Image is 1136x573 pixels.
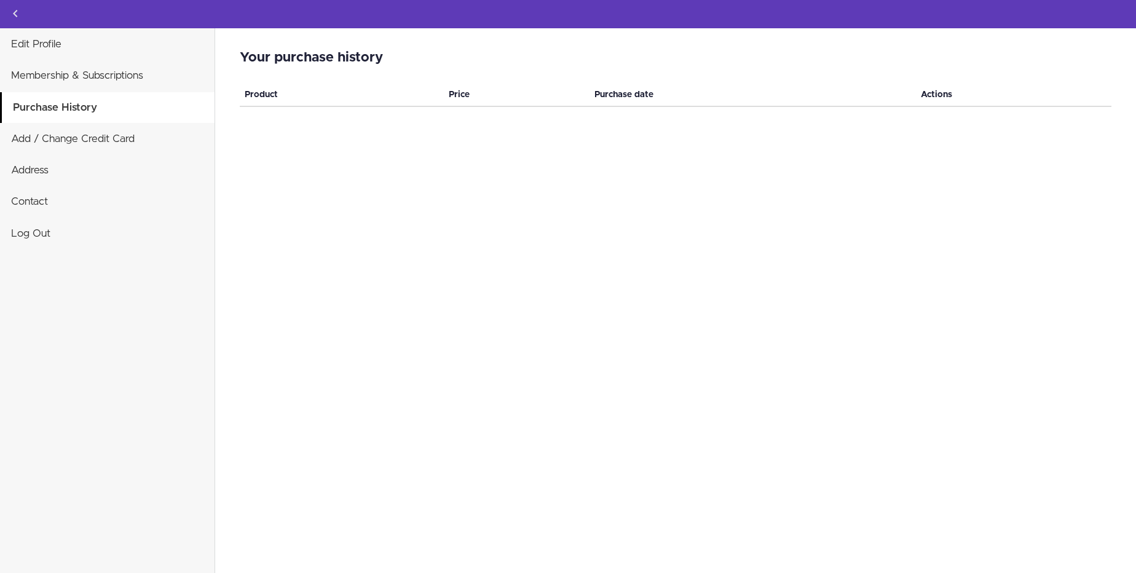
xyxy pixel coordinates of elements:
[590,84,916,106] th: Purchase date
[8,6,23,21] svg: Back to courses
[240,84,444,106] th: Product
[916,84,1111,106] th: Actions
[2,92,215,123] a: Purchase History
[240,50,1111,65] h2: Your purchase history
[444,84,590,106] th: Price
